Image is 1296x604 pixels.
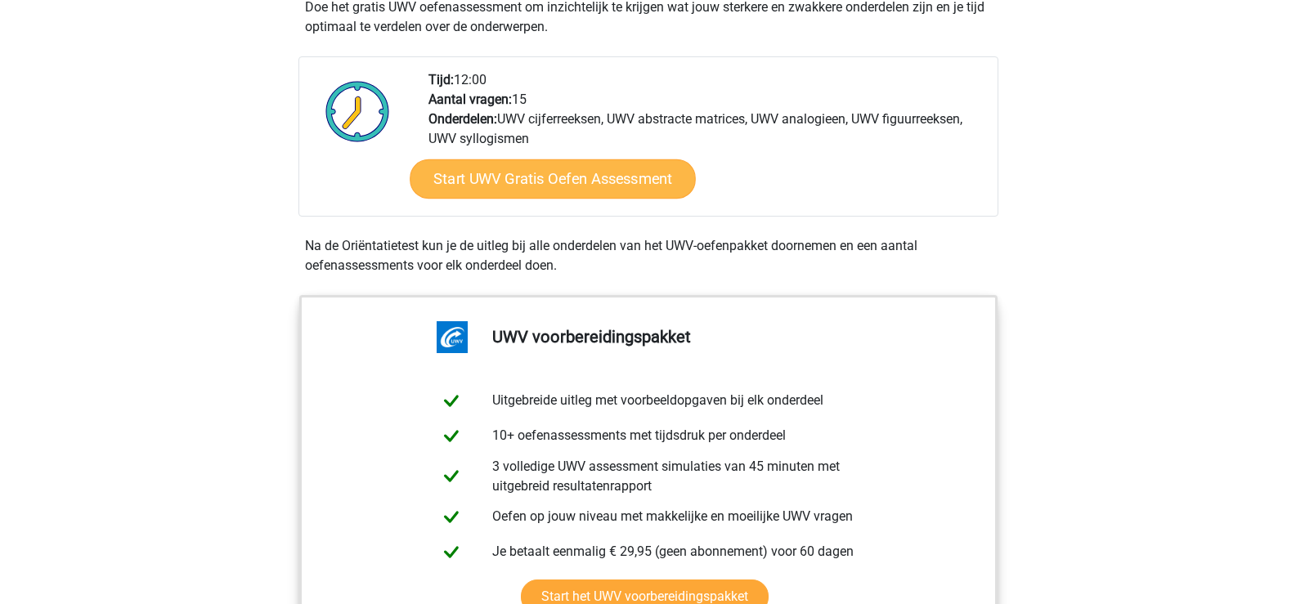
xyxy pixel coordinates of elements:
a: Start UWV Gratis Oefen Assessment [410,159,696,199]
b: Tijd: [428,72,454,87]
img: Klok [316,70,399,152]
div: Na de Oriëntatietest kun je de uitleg bij alle onderdelen van het UWV-oefenpakket doornemen en ee... [298,236,998,275]
b: Onderdelen: [428,111,497,127]
div: 12:00 15 UWV cijferreeksen, UWV abstracte matrices, UWV analogieen, UWV figuurreeksen, UWV syllog... [416,70,997,216]
b: Aantal vragen: [428,92,512,107]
